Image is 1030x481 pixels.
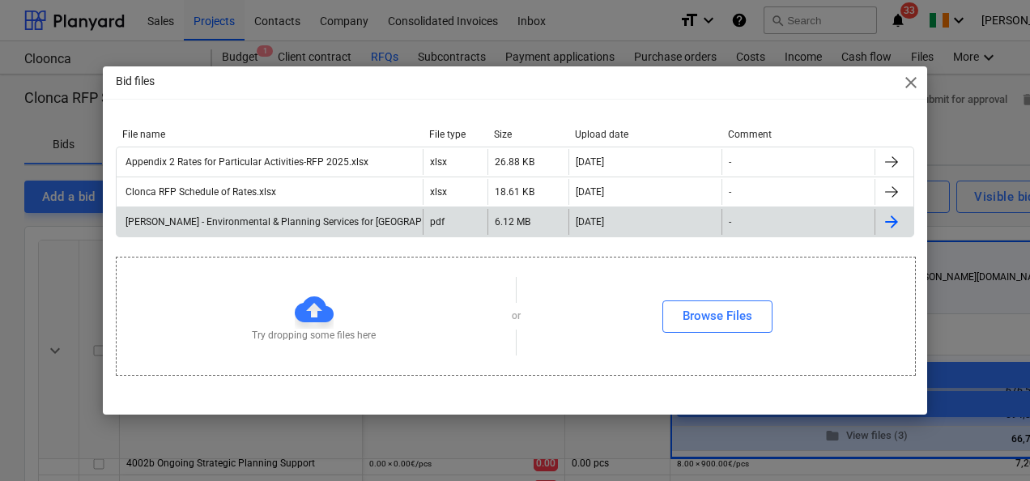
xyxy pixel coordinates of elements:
[430,156,447,168] div: xlsx
[495,186,534,198] div: 18.61 KB
[662,300,772,333] button: Browse Files
[901,73,921,92] span: close
[575,129,715,140] div: Upload date
[576,156,604,168] div: [DATE]
[729,186,731,198] div: -
[729,156,731,168] div: -
[576,216,604,228] div: [DATE]
[252,329,376,343] p: Try dropping some files here
[123,186,276,198] div: Clonca RFP Schedule of Rates.xlsx
[116,73,155,90] p: Bid files
[123,216,483,228] div: [PERSON_NAME] - Environmental & Planning Services for [GEOGRAPHIC_DATA]pdf
[728,129,868,140] div: Comment
[430,216,445,228] div: pdf
[729,216,731,228] div: -
[512,309,521,323] p: or
[122,129,416,140] div: File name
[683,305,752,326] div: Browse Files
[429,129,481,140] div: File type
[116,257,916,376] div: Try dropping some files hereorBrowse Files
[495,216,530,228] div: 6.12 MB
[430,186,447,198] div: xlsx
[495,156,534,168] div: 26.88 KB
[123,156,368,168] div: Appendix 2 Rates for Particular Activities-RFP 2025.xlsx
[576,186,604,198] div: [DATE]
[949,403,1030,481] iframe: Chat Widget
[494,129,562,140] div: Size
